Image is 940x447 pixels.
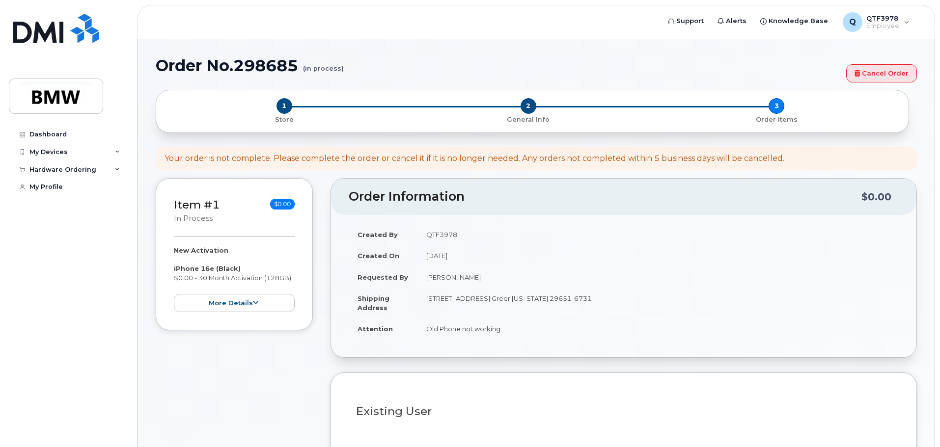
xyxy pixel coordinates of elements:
[408,115,648,124] p: General Info
[861,187,891,206] div: $0.00
[521,98,536,114] span: 2
[174,198,220,211] a: Item #1
[417,318,899,340] td: Old Phone not working
[174,214,213,223] small: in process
[156,57,841,74] h1: Order No.298685
[358,294,389,312] strong: Shipping Address
[846,64,917,82] a: Cancel Order
[174,294,295,312] button: more details
[358,252,399,260] strong: Created On
[303,57,344,72] small: (in process)
[276,98,292,114] span: 1
[417,224,899,245] td: QTF3978
[174,246,228,254] strong: New Activation
[165,153,784,164] div: Your order is not complete. Please complete the order or cancel it if it is no longer needed. Any...
[358,325,393,333] strong: Attention
[417,266,899,288] td: [PERSON_NAME]
[417,245,899,266] td: [DATE]
[417,288,899,318] td: [STREET_ADDRESS] Greer [US_STATE] 29651-6731
[358,273,408,281] strong: Requested By
[168,115,400,124] p: Store
[358,231,398,238] strong: Created By
[270,199,295,210] span: $0.00
[349,190,861,204] h2: Order Information
[356,405,891,418] h3: Existing User
[404,114,652,124] a: 2 General Info
[164,114,404,124] a: 1 Store
[174,264,241,272] strong: iPhone 16e (Black)
[174,246,295,312] div: $0.00 - 30 Month Activation (128GB)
